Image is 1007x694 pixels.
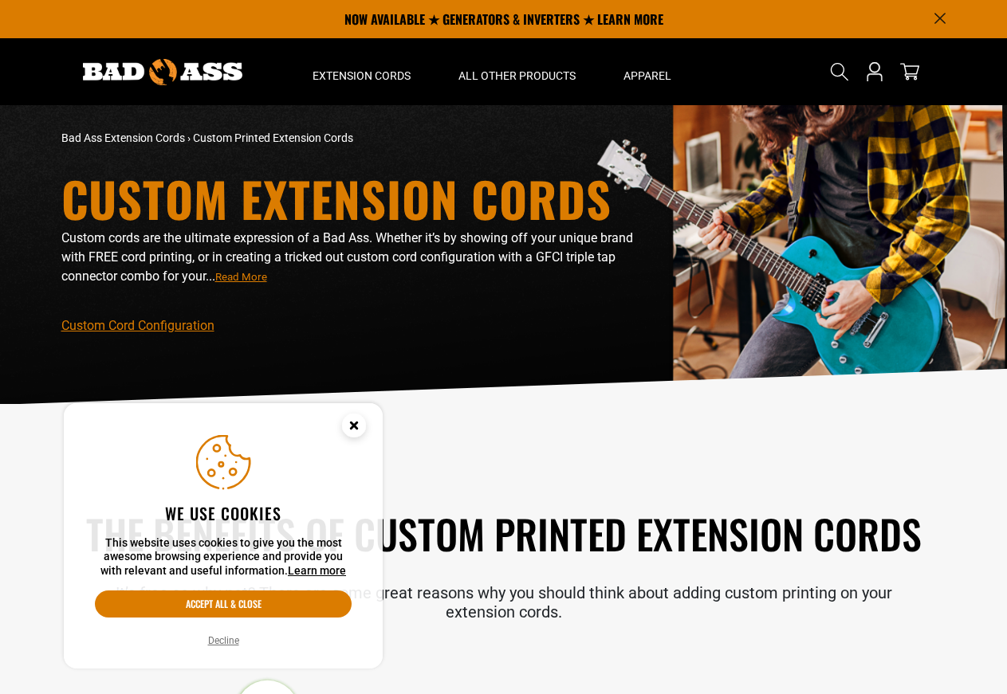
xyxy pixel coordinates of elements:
[193,131,353,144] span: Custom Printed Extension Cords
[288,564,346,577] a: Learn more
[61,130,643,147] nav: breadcrumbs
[61,583,946,621] p: It’s free so why not? There are some great reasons why you should think about adding custom print...
[61,318,214,333] a: Custom Cord Configuration
[61,174,643,222] h1: Custom Extension Cords
[187,131,191,144] span: ›
[215,271,267,283] span: Read More
[61,508,946,559] h2: The Benefits of Custom Printed Extension Cords
[64,403,383,669] aside: Cookie Consent
[458,69,576,83] span: All Other Products
[61,229,643,286] p: Custom cords are the ultimate expression of a Bad Ass. Whether it’s by showing off your unique br...
[289,38,435,105] summary: Extension Cords
[827,59,852,84] summary: Search
[435,38,600,105] summary: All Other Products
[95,536,352,578] p: This website uses cookies to give you the most awesome browsing experience and provide you with r...
[203,633,244,649] button: Decline
[600,38,695,105] summary: Apparel
[61,131,185,144] a: Bad Ass Extension Cords
[95,503,352,523] h2: We use cookies
[95,590,352,618] button: Accept all & close
[623,69,671,83] span: Apparel
[313,69,411,83] span: Extension Cords
[83,59,242,85] img: Bad Ass Extension Cords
